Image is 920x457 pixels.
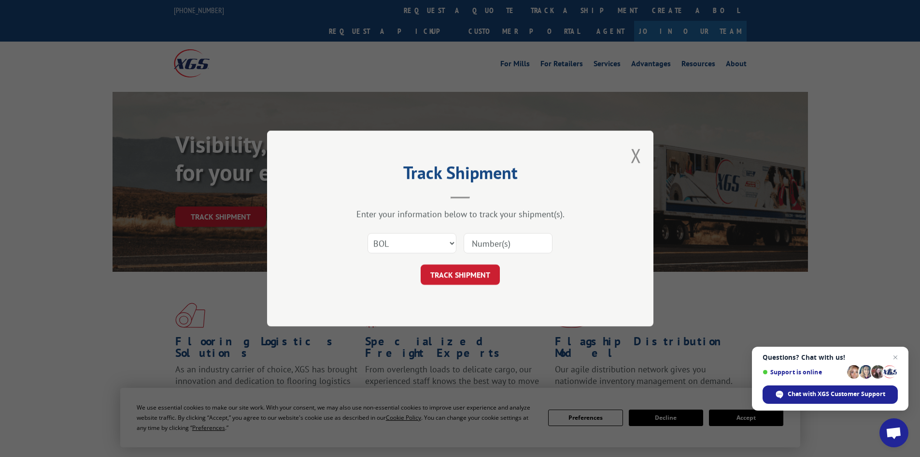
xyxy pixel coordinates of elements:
[315,166,605,184] h2: Track Shipment
[315,208,605,220] div: Enter your information below to track your shipment(s).
[763,369,844,376] span: Support is online
[890,352,901,363] span: Close chat
[631,143,641,168] button: Close modal
[464,233,552,253] input: Number(s)
[763,354,898,361] span: Questions? Chat with us!
[879,418,908,447] div: Open chat
[421,265,500,285] button: TRACK SHIPMENT
[763,385,898,404] div: Chat with XGS Customer Support
[788,390,885,398] span: Chat with XGS Customer Support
